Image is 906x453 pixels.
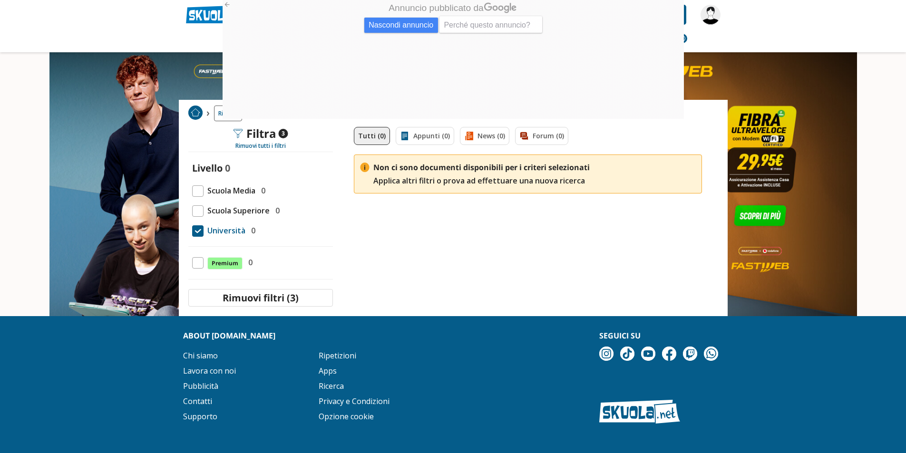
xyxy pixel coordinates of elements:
label: Livello [192,162,223,174]
img: Nessun risultato [360,163,370,172]
a: Home [188,106,203,121]
img: ilnick200004 [701,5,721,25]
strong: About [DOMAIN_NAME] [183,330,275,341]
img: twitch [683,347,697,361]
span: Scuola Media [204,184,255,197]
button: Rimuovi filtri (3) [188,289,333,307]
span: 0 [247,224,255,237]
img: instagram [599,347,614,361]
a: Supporto [183,411,217,422]
img: Home [188,106,203,120]
a: Ripetizioni [319,350,356,361]
span: Università [204,224,245,237]
span: Non ci sono documenti disponibili per i criteri selezionati [373,161,590,174]
img: Skuola.net [599,400,680,424]
a: Privacy e Condizioni [319,396,390,406]
img: youtube [641,347,655,361]
a: Apps [319,366,337,376]
strong: Seguici su [599,330,641,341]
img: googlelogo_dark_color_84x28dp.png [261,2,295,14]
span: Annuncio pubblicato da [166,3,261,13]
span: 0 [225,162,230,174]
span: 0 [257,184,265,197]
span: Premium [207,257,243,270]
span: 0 [244,256,253,269]
span: 3 [278,129,288,138]
a: Ricerca [319,381,344,391]
span: Perché questo annuncio? [217,16,320,33]
span: Nascondi annuncio [142,18,215,33]
span: Scuola Superiore [204,204,270,217]
a: Pubblicità [183,381,218,391]
div: Filtra [233,127,288,140]
a: Chi siamo [183,350,218,361]
a: Contatti [183,396,212,406]
a: Ricerca [214,106,242,121]
img: facebook [662,347,676,361]
div: Rimuovi tutti i filtri [188,142,333,150]
img: WhatsApp [704,347,718,361]
span: 0 [272,204,280,217]
a: Lavora con noi [183,366,236,376]
img: Filtra filtri mobile [233,129,243,138]
p: Applica altri filtri o prova ad effettuare una nuova ricerca [373,161,590,187]
img: tiktok [620,347,634,361]
a: Opzione cookie [319,411,374,422]
a: Tutti (0) [354,127,390,145]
